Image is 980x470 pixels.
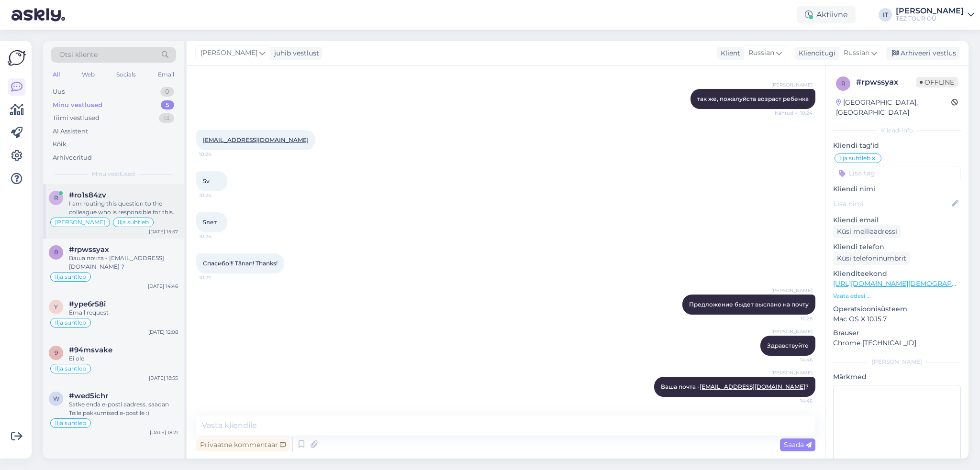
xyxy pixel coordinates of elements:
span: Ilja suhtleb [55,320,86,326]
div: Ei ole [69,354,178,363]
span: 14:46 [777,356,813,363]
span: w [53,395,59,402]
div: Arhiveeritud [53,153,92,163]
div: Web [80,68,97,81]
div: Tiimi vestlused [53,113,100,123]
div: [DATE] 14:46 [148,283,178,290]
div: Satke enda e-posti aadress, saadan Teile pakkumised e-postile :) [69,400,178,417]
a: [EMAIL_ADDRESS][DOMAIN_NAME] [203,136,309,143]
span: [PERSON_NAME] [771,287,813,294]
span: 9 [55,349,58,356]
div: Minu vestlused [53,100,102,110]
span: Ilja suhtleb [55,366,86,372]
div: Aktiivne [797,6,856,23]
div: [DATE] 18:55 [149,374,178,382]
div: Küsi meiliaadressi [833,225,901,238]
div: TEZ TOUR OÜ [896,15,964,22]
div: Email [156,68,176,81]
p: Kliendi nimi [833,184,961,194]
p: Chrome [TECHNICAL_ID] [833,338,961,348]
span: y [54,303,58,310]
span: #rpwssyax [69,245,109,254]
div: AI Assistent [53,127,88,136]
div: Küsi telefoninumbrit [833,252,910,265]
span: Offline [916,77,958,87]
div: [PERSON_NAME] [896,7,964,15]
span: [PERSON_NAME] [771,81,813,88]
div: Socials [114,68,138,81]
span: [PERSON_NAME] [55,219,105,225]
span: [PERSON_NAME] [771,328,813,335]
div: [GEOGRAPHIC_DATA], [GEOGRAPHIC_DATA] [836,98,951,118]
span: Ilja suhtleb [118,219,149,225]
div: [DATE] 15:57 [149,228,178,235]
div: Klienditugi [795,48,835,58]
p: Klienditeekond [833,269,961,279]
span: Ilja suhtleb [55,274,86,280]
div: 0 [160,87,174,97]
span: Russian [748,48,774,58]
p: Kliendi email [833,215,961,225]
span: 5v [203,177,210,185]
input: Lisa nimi [834,198,950,209]
span: [PERSON_NAME] [200,48,257,58]
div: Arhiveeri vestlus [886,47,960,60]
div: All [51,68,62,81]
div: I am routing this question to the colleague who is responsible for this topic. The reply might ta... [69,199,178,217]
p: Märkmed [833,372,961,382]
span: Предложение быдет выслано на почту [689,301,809,308]
div: [PERSON_NAME] [833,358,961,366]
span: Ilja suhtleb [55,420,86,426]
p: Brauser [833,328,961,338]
div: Uus [53,87,65,97]
div: [DATE] 18:21 [150,429,178,436]
span: 10:24 [199,151,235,158]
span: Ваша почта - ? [661,383,809,390]
div: Klient [717,48,740,58]
span: r [54,194,58,201]
span: Otsi kliente [59,50,98,60]
span: Minu vestlused [92,170,135,178]
span: 5лет [203,219,217,226]
span: Russian [844,48,869,58]
div: Privaatne kommentaar [196,438,290,451]
span: 10:27 [199,274,235,281]
img: Askly Logo [8,49,26,67]
span: Ilja suhtleb [839,155,870,161]
div: 13 [159,113,174,123]
div: 5 [161,100,174,110]
a: [PERSON_NAME]TEZ TOUR OÜ [896,7,974,22]
span: Saada [784,440,812,449]
span: Спасибо!!! Tänan! Thanks! [203,260,278,267]
div: Kõik [53,140,67,149]
span: #94msvake [69,346,112,354]
p: Kliendi tag'id [833,141,961,151]
p: Vaata edasi ... [833,292,961,300]
span: Здравствуйте [767,342,809,349]
span: так же, пожалуйста возраст ребенка [697,95,809,102]
a: [EMAIL_ADDRESS][DOMAIN_NAME] [700,383,805,390]
span: #wed5ichr [69,392,108,400]
div: Email request [69,308,178,317]
p: Kliendi telefon [833,242,961,252]
span: Nähtud ✓ 10:24 [775,109,813,117]
span: 14:46 [777,397,813,404]
div: IT [879,8,892,22]
div: Ваша почта - [EMAIL_ADDRESS][DOMAIN_NAME] ? [69,254,178,271]
p: Mac OS X 10.15.7 [833,314,961,324]
span: 10:24 [199,233,235,240]
span: #ype6r58i [69,300,106,308]
span: r [841,80,846,87]
span: 10:24 [199,192,235,199]
div: # rpwssyax [856,77,916,88]
span: #ro1s84zv [69,191,106,199]
div: Kliendi info [833,126,961,135]
div: juhib vestlust [270,48,319,58]
input: Lisa tag [833,166,961,180]
div: [DATE] 12:08 [148,328,178,336]
span: [PERSON_NAME] [771,369,813,376]
span: r [54,249,58,256]
p: Operatsioonisüsteem [833,304,961,314]
span: 10:28 [777,315,813,322]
